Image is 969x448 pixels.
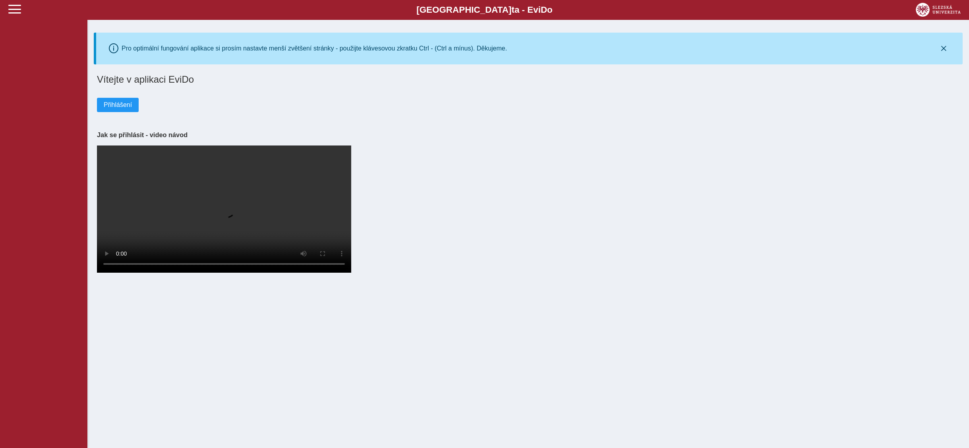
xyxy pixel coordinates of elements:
[97,145,351,273] video: Your browser does not support the video tag.
[24,5,945,15] b: [GEOGRAPHIC_DATA] a - Evi
[541,5,547,15] span: D
[97,98,139,112] button: Přihlášení
[97,131,959,139] h3: Jak se přihlásit - video návod
[97,74,959,85] h1: Vítejte v aplikaci EviDo
[547,5,553,15] span: o
[122,45,507,52] div: Pro optimální fungování aplikace si prosím nastavte menší zvětšení stránky - použijte klávesovou ...
[916,3,961,17] img: logo_web_su.png
[104,101,132,109] span: Přihlášení
[511,5,514,15] span: t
